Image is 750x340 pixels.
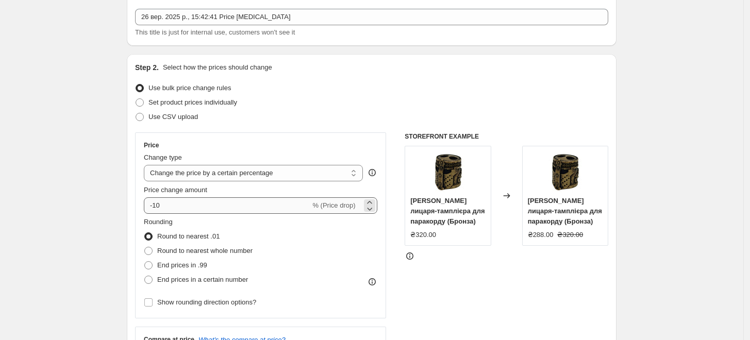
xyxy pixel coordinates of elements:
[427,151,469,193] img: 10_45256b0e-360d-47f9-bc67-88bef311ae00_80x.jpg
[557,230,583,240] strike: ₴320.00
[405,132,608,141] h6: STOREFRONT EXAMPLE
[135,62,159,73] h2: Step 2.
[135,9,608,25] input: 30% off holiday sale
[157,298,256,306] span: Show rounding direction options?
[148,113,198,121] span: Use CSV upload
[144,154,182,161] span: Change type
[163,62,272,73] p: Select how the prices should change
[144,141,159,149] h3: Price
[157,261,207,269] span: End prices in .99
[144,218,173,226] span: Rounding
[410,230,436,240] div: ₴320.00
[135,28,295,36] span: This title is just for internal use, customers won't see it
[528,197,602,225] span: [PERSON_NAME] лицаря-тамплієра для паракорду (Бронза)
[144,186,207,194] span: Price change amount
[144,197,310,214] input: -15
[157,247,253,254] span: Round to nearest whole number
[148,84,231,92] span: Use bulk price change rules
[367,167,377,178] div: help
[544,151,586,193] img: 10_45256b0e-360d-47f9-bc67-88bef311ae00_80x.jpg
[157,232,220,240] span: Round to nearest .01
[157,276,248,283] span: End prices in a certain number
[148,98,237,106] span: Set product prices individually
[312,201,355,209] span: % (Price drop)
[410,197,485,225] span: [PERSON_NAME] лицаря-тамплієра для паракорду (Бронза)
[528,230,554,240] div: ₴288.00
